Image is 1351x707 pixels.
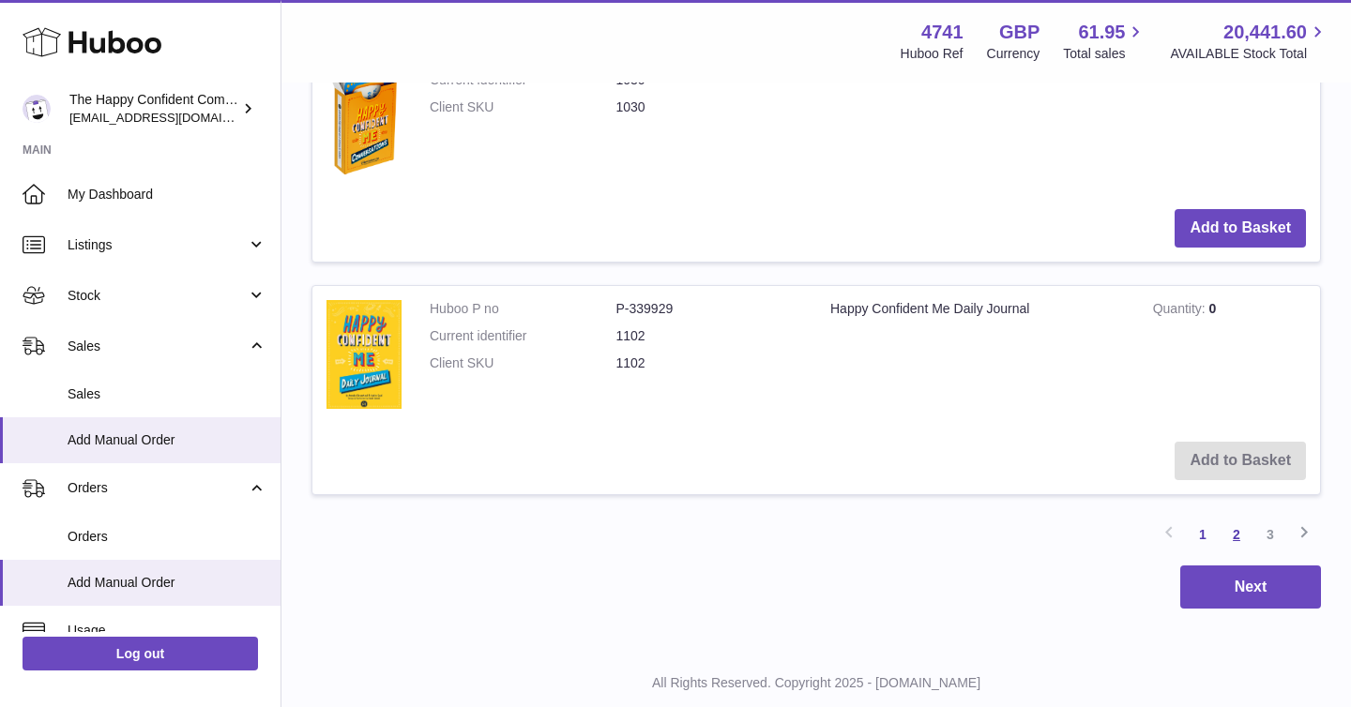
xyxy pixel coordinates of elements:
[1153,301,1209,321] strong: Quantity
[616,300,803,318] dd: P-339929
[69,110,276,125] span: [EMAIL_ADDRESS][DOMAIN_NAME]
[68,528,266,546] span: Orders
[430,98,616,116] dt: Client SKU
[68,338,247,355] span: Sales
[68,622,266,639] span: Usage
[616,354,803,372] dd: 1102
[68,574,266,592] span: Add Manual Order
[1063,45,1146,63] span: Total sales
[816,286,1139,428] td: Happy Confident Me Daily Journal
[901,45,964,63] div: Huboo Ref
[1063,20,1146,63] a: 61.95 Total sales
[68,287,247,305] span: Stock
[1078,20,1125,45] span: 61.95
[987,45,1040,63] div: Currency
[616,327,803,345] dd: 1102
[430,300,616,318] dt: Huboo P no
[1139,30,1320,195] td: 4943
[999,20,1040,45] strong: GBP
[921,20,964,45] strong: 4741
[1170,20,1328,63] a: 20,441.60 AVAILABLE Stock Total
[326,300,402,409] img: Happy Confident Me Daily Journal
[23,637,258,670] a: Log out
[68,236,247,254] span: Listings
[1223,20,1307,45] span: 20,441.60
[1175,209,1306,248] button: Add to Basket
[1220,518,1253,551] a: 2
[1170,45,1328,63] span: AVAILABLE Stock Total
[430,354,616,372] dt: Client SKU
[1180,565,1321,609] button: Next
[296,674,1336,692] p: All Rights Reserved. Copyright 2025 - [DOMAIN_NAME]
[430,327,616,345] dt: Current identifier
[23,95,51,123] img: contact@happyconfident.com
[1186,518,1220,551] a: 1
[68,431,266,449] span: Add Manual Order
[1139,286,1320,428] td: 0
[326,44,402,177] img: Conversation Cards
[616,98,803,116] dd: 1030
[1253,518,1287,551] a: 3
[68,186,266,203] span: My Dashboard
[68,479,247,497] span: Orders
[69,91,238,127] div: The Happy Confident Company
[68,385,266,403] span: Sales
[816,30,1139,195] td: Conversation Cards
